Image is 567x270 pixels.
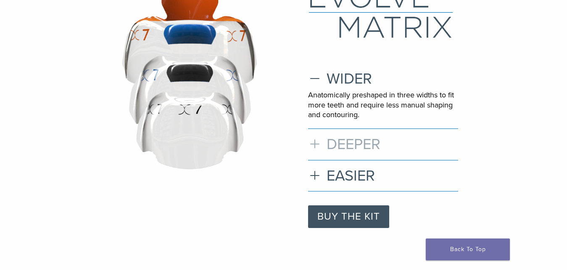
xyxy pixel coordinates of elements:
[308,205,389,228] a: BUY THE KIT
[308,135,458,153] h3: DEEPER
[308,70,458,88] h3: WIDER
[426,239,510,260] a: Back To Top
[308,167,458,185] h3: EASIER
[308,90,458,120] p: Anatomically preshaped in three widths to fit more teeth and require less manual shaping and cont...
